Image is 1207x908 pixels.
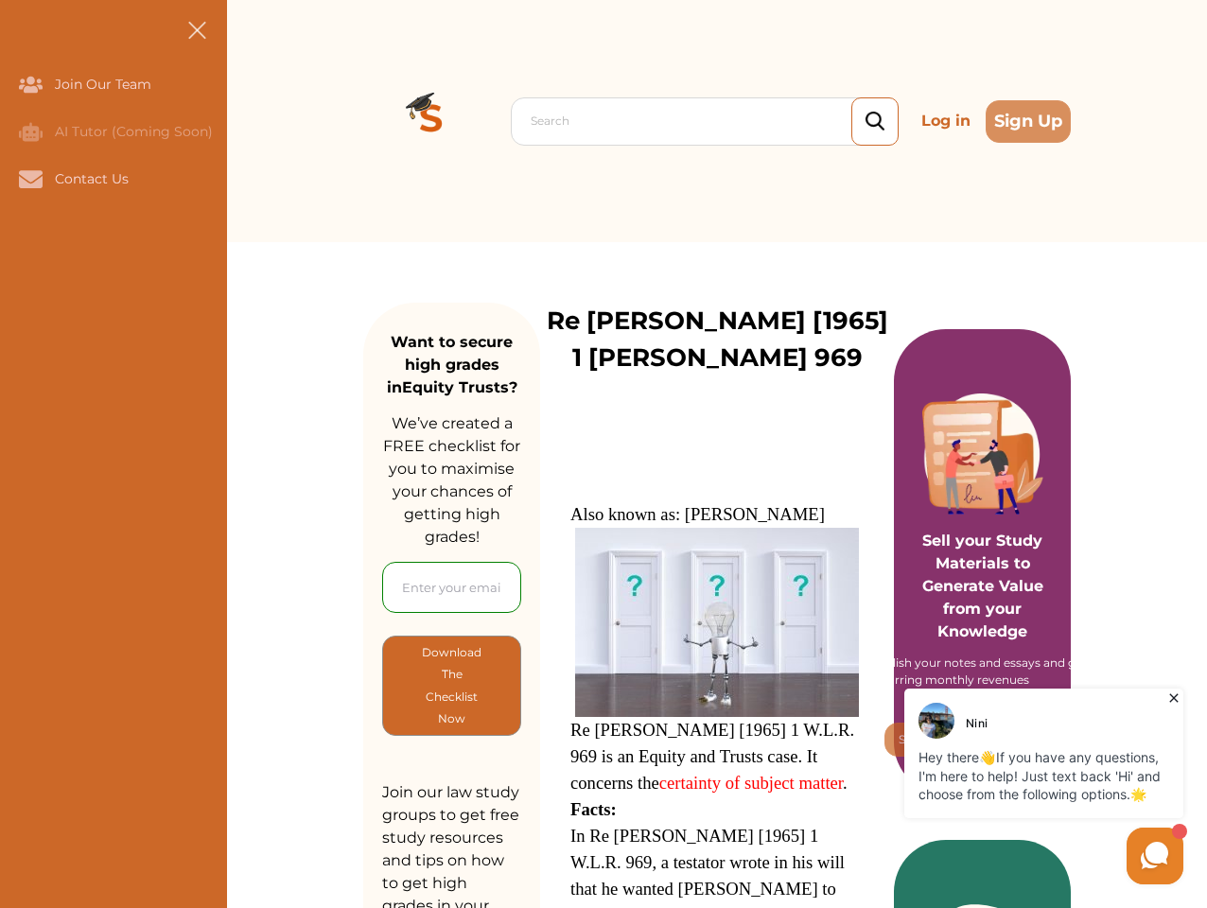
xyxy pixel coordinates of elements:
p: Sell your Study Materials to Generate Value from your Knowledge [913,477,1052,643]
p: Download The Checklist Now [421,641,482,730]
img: search_icon [866,112,884,131]
p: Re [PERSON_NAME] [1965] 1 [PERSON_NAME] 969 [540,303,894,376]
div: Publish your notes and essays and get recurring monthly revenues [869,655,1096,689]
strong: Want to secure high grades in Equity Trusts ? [387,333,517,396]
iframe: HelpCrunch [753,684,1188,889]
button: Sign Up [986,100,1071,143]
span: We’ve created a FREE checklist for you to maximise your chances of getting high grades! [383,414,520,546]
img: Logo [363,53,499,189]
img: Purple card image [922,393,1043,515]
img: question-mark-3839456_1920-300x200.jpg [575,528,859,717]
p: Log in [914,102,978,140]
button: [object Object] [382,636,521,736]
input: Enter your email here [382,562,521,613]
span: Also known as: [PERSON_NAME] [570,504,825,524]
a: certainty of subject matter [659,773,843,793]
span: Facts: [570,799,617,819]
span: Re [PERSON_NAME] [1965] 1 W.L.R. 969 is an Equity and Trusts case. It concerns the . [570,720,854,793]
